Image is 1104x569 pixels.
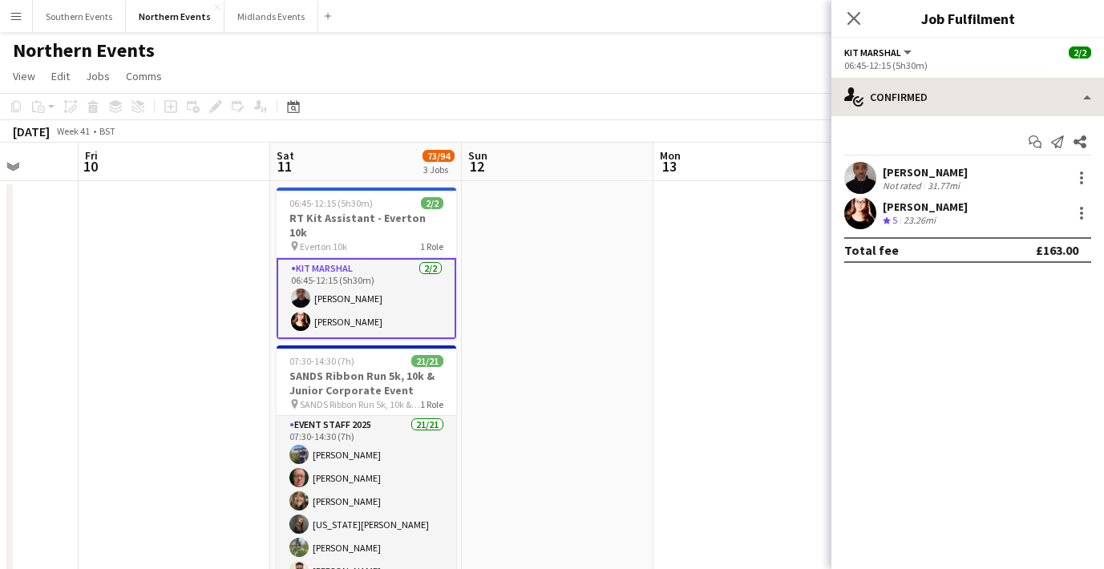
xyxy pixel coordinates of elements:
[85,148,98,163] span: Fri
[300,398,420,410] span: SANDS Ribbon Run 5k, 10k & Junior Corporate Event
[51,69,70,83] span: Edit
[421,197,443,209] span: 2/2
[420,240,443,252] span: 1 Role
[660,148,681,163] span: Mon
[466,157,487,176] span: 12
[831,78,1104,116] div: Confirmed
[33,1,126,32] button: Southern Events
[274,157,294,176] span: 11
[844,242,899,258] div: Total fee
[6,66,42,87] a: View
[79,66,116,87] a: Jobs
[411,355,443,367] span: 21/21
[892,214,897,226] span: 5
[831,8,1104,29] h3: Job Fulfilment
[277,369,456,397] h3: SANDS Ribbon Run 5k, 10k & Junior Corporate Event
[883,165,968,180] div: [PERSON_NAME]
[1036,242,1078,258] div: £163.00
[844,59,1091,71] div: 06:45-12:15 (5h30m)
[277,258,456,339] app-card-role: Kit Marshal2/206:45-12:15 (5h30m)[PERSON_NAME][PERSON_NAME]
[657,157,681,176] span: 13
[45,66,76,87] a: Edit
[126,69,162,83] span: Comms
[83,157,98,176] span: 10
[126,1,224,32] button: Northern Events
[423,150,455,162] span: 73/94
[119,66,168,87] a: Comms
[86,69,110,83] span: Jobs
[53,125,93,137] span: Week 41
[277,148,294,163] span: Sat
[1069,46,1091,59] span: 2/2
[883,180,924,192] div: Not rated
[300,240,347,252] span: Everton 10k
[883,200,968,214] div: [PERSON_NAME]
[13,38,155,63] h1: Northern Events
[468,148,487,163] span: Sun
[277,211,456,240] h3: RT Kit Assistant - Everton 10k
[99,125,115,137] div: BST
[423,163,454,176] div: 3 Jobs
[900,214,939,228] div: 23.26mi
[844,46,901,59] span: Kit Marshal
[924,180,963,192] div: 31.77mi
[277,188,456,339] app-job-card: 06:45-12:15 (5h30m)2/2RT Kit Assistant - Everton 10k Everton 10k1 RoleKit Marshal2/206:45-12:15 (...
[289,197,373,209] span: 06:45-12:15 (5h30m)
[224,1,318,32] button: Midlands Events
[289,355,354,367] span: 07:30-14:30 (7h)
[13,69,35,83] span: View
[420,398,443,410] span: 1 Role
[13,123,50,139] div: [DATE]
[844,46,914,59] button: Kit Marshal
